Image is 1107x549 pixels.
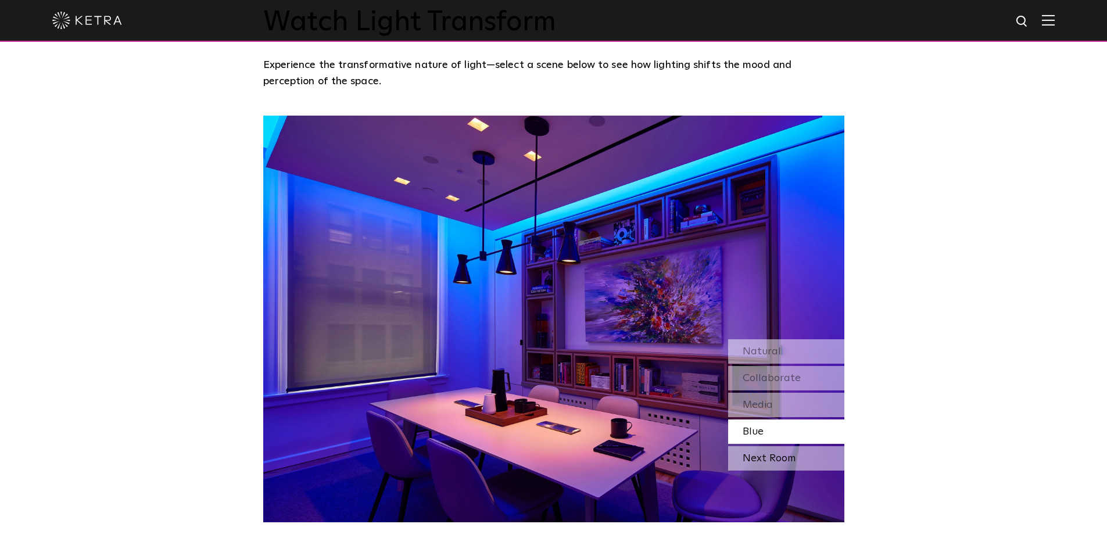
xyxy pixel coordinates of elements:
[263,116,844,522] img: SS-Desktop-CEC-02
[52,12,122,29] img: ketra-logo-2019-white
[743,373,801,383] span: Collaborate
[743,400,773,410] span: Media
[1015,15,1030,29] img: search icon
[1042,15,1055,26] img: Hamburger%20Nav.svg
[743,346,781,357] span: Natural
[743,426,764,437] span: Blue
[728,446,844,471] div: Next Room
[263,57,839,90] p: Experience the transformative nature of light—select a scene below to see how lighting shifts the...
